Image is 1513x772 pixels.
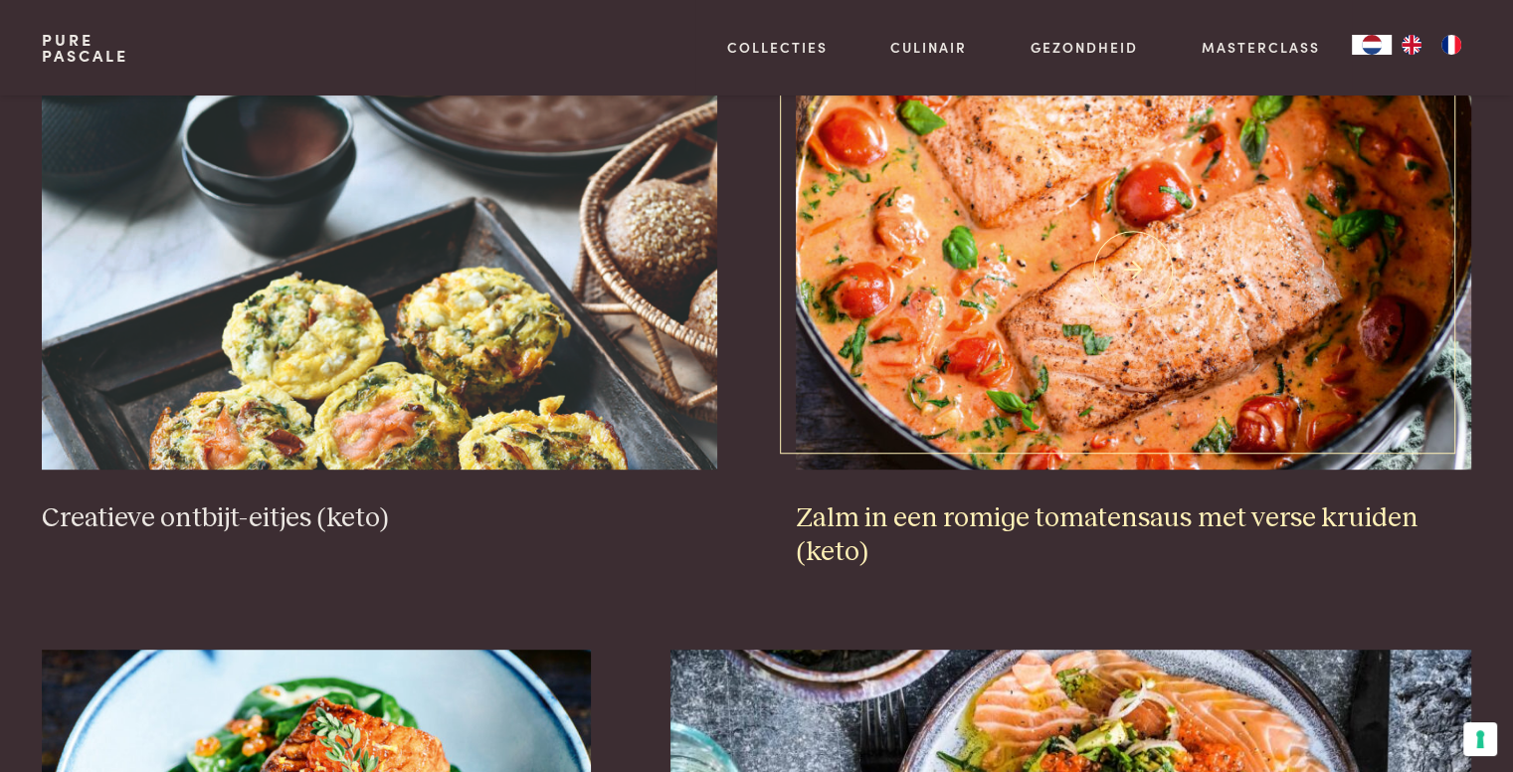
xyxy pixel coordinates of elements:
a: Creatieve ontbijt-eitjes (keto) Creatieve ontbijt-eitjes (keto) [42,72,716,535]
a: Zalm in een romige tomatensaus met verse kruiden (keto) Zalm in een romige tomatensaus met verse ... [796,72,1470,570]
a: PurePascale [42,32,128,64]
ul: Language list [1392,35,1471,55]
a: EN [1392,35,1431,55]
a: FR [1431,35,1471,55]
img: Zalm in een romige tomatensaus met verse kruiden (keto) [796,72,1470,470]
a: Culinair [890,37,967,58]
h3: Creatieve ontbijt-eitjes (keto) [42,501,716,536]
div: Language [1352,35,1392,55]
a: Collecties [727,37,828,58]
h3: Zalm in een romige tomatensaus met verse kruiden (keto) [796,501,1470,570]
a: Gezondheid [1031,37,1138,58]
a: Masterclass [1202,37,1320,58]
aside: Language selected: Nederlands [1352,35,1471,55]
button: Uw voorkeuren voor toestemming voor trackingtechnologieën [1463,722,1497,756]
img: Creatieve ontbijt-eitjes (keto) [42,72,716,470]
a: NL [1352,35,1392,55]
